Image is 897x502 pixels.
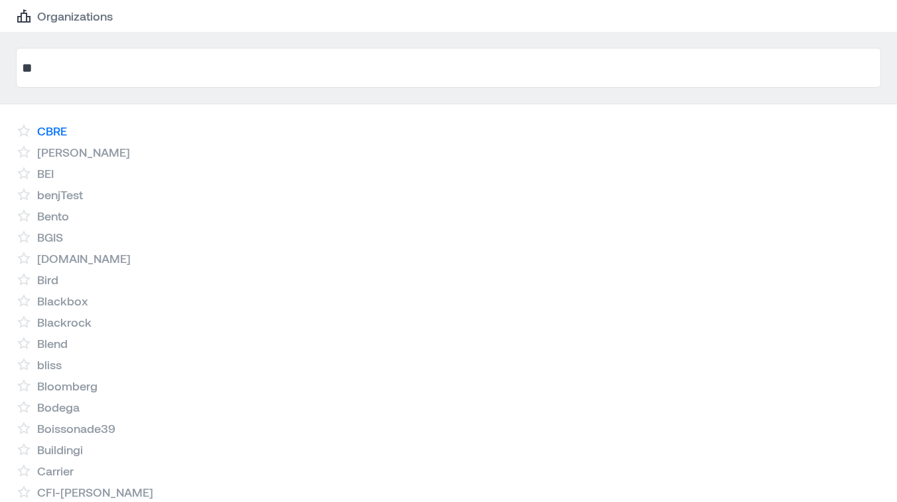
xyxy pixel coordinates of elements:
[37,420,115,436] a: Boissonade39
[37,484,153,500] a: CFI-[PERSON_NAME]
[37,357,62,373] a: bliss
[37,250,131,266] a: [DOMAIN_NAME]
[37,335,68,351] a: Blend
[16,8,113,24] a: Organizations
[37,378,98,394] a: Bloomberg
[37,442,83,458] a: Buildingi
[37,165,54,181] a: BEI
[37,208,69,224] a: Bento
[37,187,83,203] a: benjTest
[37,272,58,288] a: Bird
[37,8,113,24] p: Organizations
[37,399,80,415] a: Bodega
[37,463,74,479] a: Carrier
[37,123,67,139] a: CBRE
[37,293,88,309] a: Blackbox
[16,8,881,24] nav: breadcrumb
[37,229,63,245] a: BGIS
[37,314,92,330] a: Blackrock
[37,144,130,160] a: [PERSON_NAME]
